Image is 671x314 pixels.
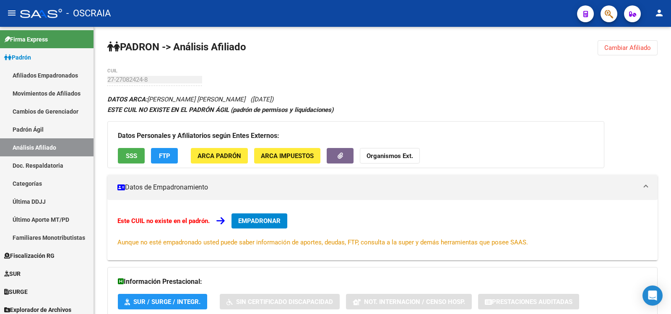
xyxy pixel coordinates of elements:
[220,294,340,309] button: Sin Certificado Discapacidad
[236,298,333,306] span: Sin Certificado Discapacidad
[4,287,28,296] span: SURGE
[4,269,21,278] span: SUR
[4,53,31,62] span: Padrón
[654,8,664,18] mat-icon: person
[151,148,178,163] button: FTP
[126,152,137,160] span: SSS
[107,106,333,114] strong: ESTE CUIL NO EXISTE EN EL PADRÓN ÁGIL (padrón de permisos y liquidaciones)
[364,298,465,306] span: Not. Internacion / Censo Hosp.
[254,148,320,163] button: ARCA Impuestos
[198,152,241,160] span: ARCA Padrón
[159,152,170,160] span: FTP
[117,183,637,192] mat-panel-title: Datos de Empadronamiento
[261,152,314,160] span: ARCA Impuestos
[346,294,472,309] button: Not. Internacion / Censo Hosp.
[238,217,281,225] span: EMPADRONAR
[7,8,17,18] mat-icon: menu
[118,130,594,142] h3: Datos Personales y Afiliatorios según Entes Externos:
[66,4,111,23] span: - OSCRAIA
[191,148,248,163] button: ARCA Padrón
[231,213,287,228] button: EMPADRONAR
[598,40,658,55] button: Cambiar Afiliado
[117,239,528,246] span: Aunque no esté empadronado usted puede saber información de aportes, deudas, FTP, consulta a la s...
[478,294,579,309] button: Prestaciones Auditadas
[107,96,147,103] strong: DATOS ARCA:
[604,44,651,52] span: Cambiar Afiliado
[107,175,658,200] mat-expansion-panel-header: Datos de Empadronamiento
[642,285,663,306] div: Open Intercom Messenger
[117,217,210,225] strong: Este CUIL no existe en el padrón.
[107,200,658,260] div: Datos de Empadronamiento
[107,96,245,103] span: [PERSON_NAME] [PERSON_NAME]
[492,298,572,306] span: Prestaciones Auditadas
[367,152,413,160] strong: Organismos Ext.
[250,96,273,103] span: ([DATE])
[118,148,145,163] button: SSS
[118,294,207,309] button: SUR / SURGE / INTEGR.
[360,148,420,163] button: Organismos Ext.
[107,41,246,53] strong: PADRON -> Análisis Afiliado
[133,298,200,306] span: SUR / SURGE / INTEGR.
[4,251,55,260] span: Fiscalización RG
[118,276,647,288] h3: Información Prestacional:
[4,35,48,44] span: Firma Express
